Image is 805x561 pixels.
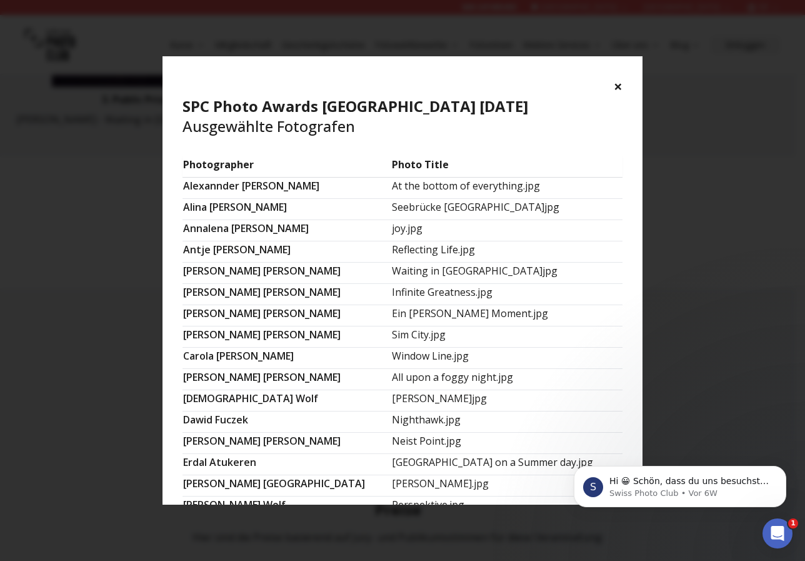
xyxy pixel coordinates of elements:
td: [PERSON_NAME] [PERSON_NAME] [182,432,391,453]
td: Erdal Atukeren [182,453,391,475]
td: [DEMOGRAPHIC_DATA] Wolf [182,390,391,411]
td: Carola [PERSON_NAME] [182,347,391,368]
td: Alexannder [PERSON_NAME] [182,177,391,198]
button: × [614,76,622,96]
td: Sim City.jpg [391,326,622,347]
td: Photo Title [391,156,622,178]
td: Waiting in [GEOGRAPHIC_DATA]jpg [391,262,622,283]
h4: Ausgewählte Fotografen [182,96,622,136]
span: 1 [788,518,798,528]
td: At the bottom of everything.jpg [391,177,622,198]
td: Photographer [182,156,391,178]
td: Reflecting Life.jpg [391,241,622,262]
td: joy.jpg [391,220,622,241]
td: Window Line.jpg [391,347,622,368]
td: Alina [PERSON_NAME] [182,198,391,220]
td: [PERSON_NAME]jpg [391,390,622,411]
td: [PERSON_NAME] [PERSON_NAME] [182,368,391,390]
td: Ein [PERSON_NAME] Moment.jpg [391,305,622,326]
td: [PERSON_NAME] [PERSON_NAME] [182,283,391,305]
td: All upon a foggy night.jpg [391,368,622,390]
td: Dawid Fuczek [182,411,391,432]
td: [PERSON_NAME] [PERSON_NAME] [182,262,391,283]
td: Perspektive.jpg [391,496,622,517]
td: [PERSON_NAME] Wolf [182,496,391,517]
td: [PERSON_NAME] [PERSON_NAME] [182,326,391,347]
td: Infinite Greatness.jpg [391,283,622,305]
td: Antje [PERSON_NAME] [182,241,391,262]
td: [PERSON_NAME].jpg [391,475,622,496]
td: Neist Point.jpg [391,432,622,453]
td: [GEOGRAPHIC_DATA] on a Summer day.jpg [391,453,622,475]
td: [PERSON_NAME] [PERSON_NAME] [182,305,391,326]
iframe: Intercom live chat [762,518,792,548]
td: [PERSON_NAME] [GEOGRAPHIC_DATA] [182,475,391,496]
b: SPC Photo Awards [GEOGRAPHIC_DATA] [DATE] [182,96,528,116]
iframe: Intercom notifications Nachricht [555,440,805,527]
td: Nighthawk.jpg [391,411,622,432]
td: Annalena [PERSON_NAME] [182,220,391,241]
td: Seebrücke [GEOGRAPHIC_DATA]jpg [391,198,622,220]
